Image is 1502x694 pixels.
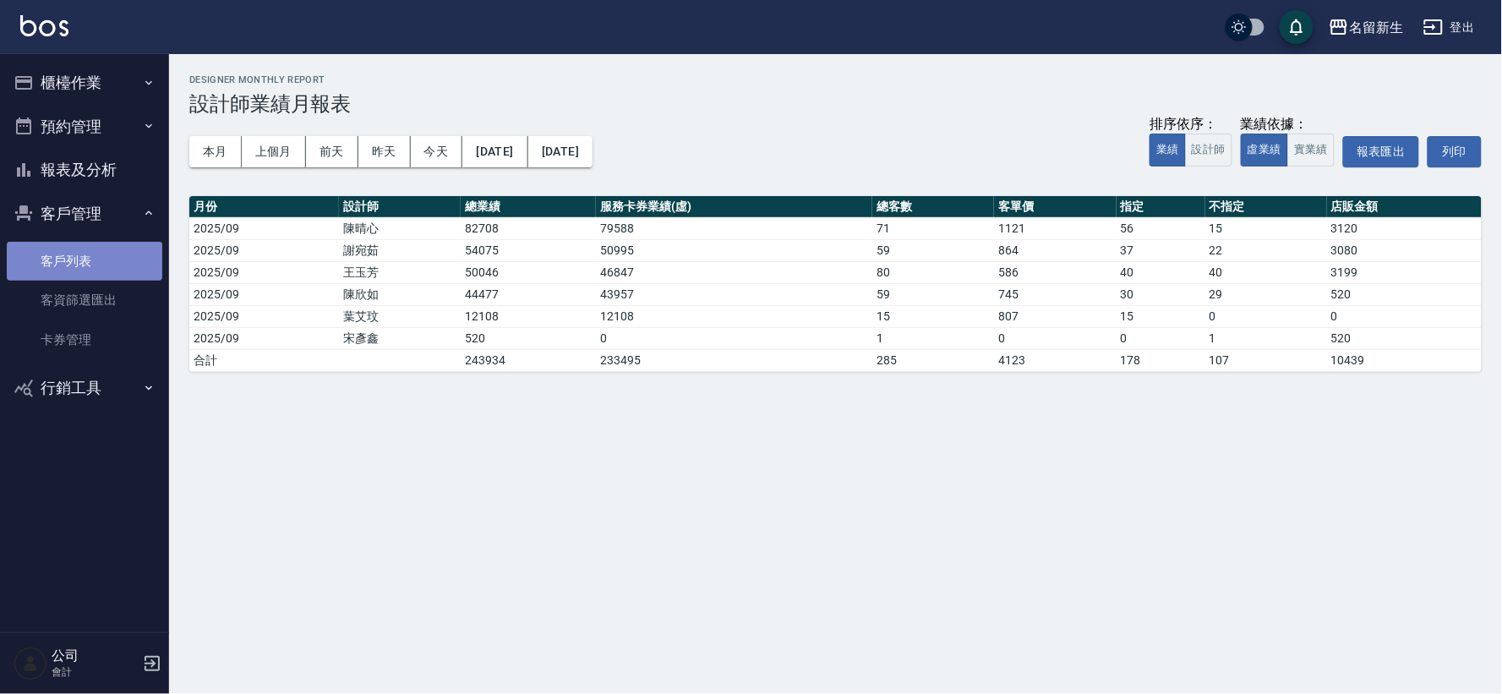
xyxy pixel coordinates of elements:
button: 實業績 [1287,134,1335,167]
th: 設計師 [339,196,461,218]
td: 1 [872,327,994,349]
button: 名留新生 [1322,10,1410,45]
td: 0 [1117,327,1205,349]
div: 排序依序： [1150,116,1232,134]
th: 月份 [189,196,339,218]
h5: 公司 [52,648,138,664]
button: 昨天 [358,136,411,167]
th: 總業績 [461,196,596,218]
td: 56 [1117,217,1205,239]
div: 名留新生 [1349,17,1403,38]
td: 3080 [1327,239,1482,261]
a: 客戶列表 [7,242,162,281]
td: 15 [1205,217,1327,239]
td: 2025/09 [189,239,339,261]
td: 3199 [1327,261,1482,283]
img: Logo [20,15,68,36]
td: 2025/09 [189,327,339,349]
button: 報表匯出 [1343,136,1419,167]
td: 12108 [596,305,872,327]
button: 前天 [306,136,358,167]
td: 0 [596,327,872,349]
td: 54075 [461,239,596,261]
td: 46847 [596,261,872,283]
button: 今天 [411,136,463,167]
th: 店販金額 [1327,196,1482,218]
button: 報表及分析 [7,148,162,192]
button: 業績 [1150,134,1186,167]
td: 宋彥鑫 [339,327,461,349]
td: 0 [1327,305,1482,327]
button: 預約管理 [7,105,162,149]
td: 59 [872,283,994,305]
button: [DATE] [528,136,593,167]
button: 虛業績 [1241,134,1288,167]
td: 107 [1205,349,1327,371]
div: 業績依據： [1241,116,1335,134]
button: 上個月 [242,136,306,167]
td: 71 [872,217,994,239]
td: 520 [1327,327,1482,349]
button: 行銷工具 [7,366,162,410]
button: [DATE] [462,136,527,167]
td: 合計 [189,349,339,371]
td: 10439 [1327,349,1482,371]
td: 50995 [596,239,872,261]
button: 設計師 [1185,134,1232,167]
td: 22 [1205,239,1327,261]
td: 80 [872,261,994,283]
td: 233495 [596,349,872,371]
td: 586 [994,261,1116,283]
td: 2025/09 [189,217,339,239]
td: 2025/09 [189,305,339,327]
button: 本月 [189,136,242,167]
td: 15 [872,305,994,327]
button: 登出 [1417,12,1482,43]
td: 陳欣如 [339,283,461,305]
td: 243934 [461,349,596,371]
td: 王玉芳 [339,261,461,283]
td: 葉艾玟 [339,305,461,327]
button: 櫃檯作業 [7,61,162,105]
td: 37 [1117,239,1205,261]
td: 2025/09 [189,261,339,283]
td: 陳晴心 [339,217,461,239]
h2: Designer Monthly Report [189,74,1482,85]
th: 服務卡券業績(虛) [596,196,872,218]
th: 不指定 [1205,196,1327,218]
th: 客單價 [994,196,1116,218]
td: 807 [994,305,1116,327]
button: save [1280,10,1314,44]
th: 總客數 [872,196,994,218]
p: 會計 [52,664,138,680]
td: 285 [872,349,994,371]
td: 15 [1117,305,1205,327]
td: 79588 [596,217,872,239]
a: 客資篩選匯出 [7,281,162,320]
td: 520 [461,327,596,349]
td: 745 [994,283,1116,305]
img: Person [14,647,47,680]
td: 12108 [461,305,596,327]
td: 50046 [461,261,596,283]
th: 指定 [1117,196,1205,218]
td: 29 [1205,283,1327,305]
table: a dense table [189,196,1482,372]
h3: 設計師業績月報表 [189,92,1482,116]
td: 2025/09 [189,283,339,305]
button: 列印 [1428,136,1482,167]
td: 59 [872,239,994,261]
td: 1 [1205,327,1327,349]
button: 客戶管理 [7,192,162,236]
td: 0 [994,327,1116,349]
td: 1121 [994,217,1116,239]
td: 0 [1205,305,1327,327]
td: 40 [1117,261,1205,283]
td: 40 [1205,261,1327,283]
a: 卡券管理 [7,320,162,359]
td: 520 [1327,283,1482,305]
td: 4123 [994,349,1116,371]
td: 864 [994,239,1116,261]
td: 178 [1117,349,1205,371]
